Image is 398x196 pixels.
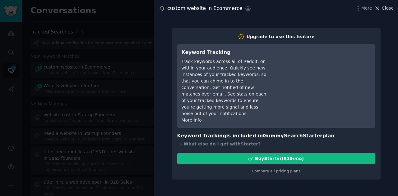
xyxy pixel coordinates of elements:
a: Compare all pricing plans [252,169,300,173]
span: More [361,5,372,11]
h3: Keyword Tracking is included in plan [177,132,375,140]
button: BuyStarter($29/mo) [177,153,375,164]
button: More [355,5,372,11]
div: Buy Starter ($ 29 /mo ) [255,155,304,162]
div: Track keywords across all of Reddit, or within your audience. Quickly see new instances of your t... [182,58,269,117]
a: More info [182,118,202,122]
span: Close [382,5,394,11]
span: GummySearch Starter [263,133,322,139]
h3: Keyword Tracking [182,49,269,56]
div: What else do I get with Starter ? [177,140,375,149]
button: Close [374,5,394,11]
div: custom website in Ecommerce [167,5,243,12]
iframe: YouTube video player [278,49,371,95]
div: Upgrade to use this feature [247,33,315,40]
